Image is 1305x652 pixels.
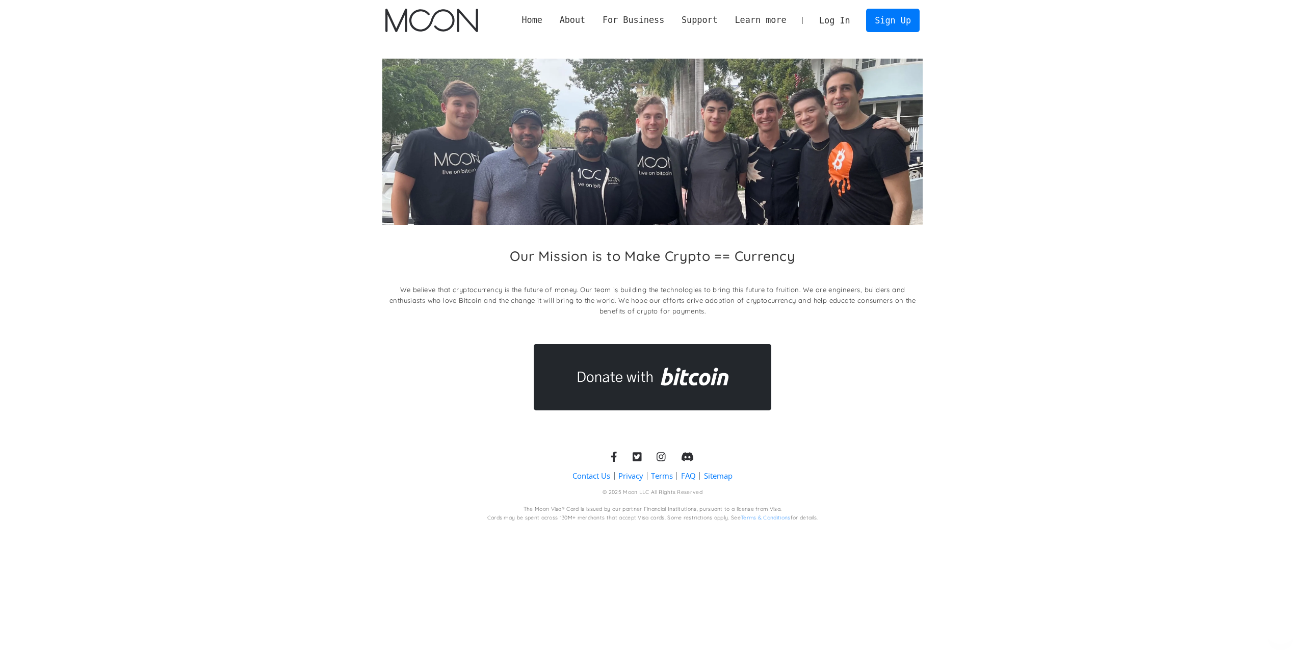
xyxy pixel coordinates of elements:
a: Sitemap [704,471,733,481]
a: Contact Us [572,471,610,481]
div: For Business [594,14,673,27]
p: We believe that cryptocurrency is the future of money. Our team is building the technologies to b... [382,284,923,317]
a: home [385,9,478,32]
div: Support [682,14,718,27]
a: Terms & Conditions [741,514,791,521]
div: Learn more [735,14,786,27]
iframe: Кнопка запуска окна обмена сообщениями [1264,611,1297,644]
a: Log In [811,9,858,32]
div: About [560,14,586,27]
div: Support [673,14,726,27]
a: Terms [651,471,673,481]
a: Sign Up [866,9,919,32]
div: © 2025 Moon LLC All Rights Reserved [603,489,702,497]
div: The Moon Visa® Card is issued by our partner Financial Institutions, pursuant to a license from V... [524,506,782,513]
div: About [551,14,594,27]
img: Moon Logo [385,9,478,32]
div: For Business [603,14,664,27]
div: Cards may be spent across 130M+ merchants that accept Visa cards. Some restrictions apply. See fo... [487,514,818,522]
a: FAQ [681,471,696,481]
a: Home [513,14,551,27]
h2: Our Mission is to Make Crypto == Currency [510,248,795,264]
a: Privacy [618,471,643,481]
div: Learn more [726,14,795,27]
